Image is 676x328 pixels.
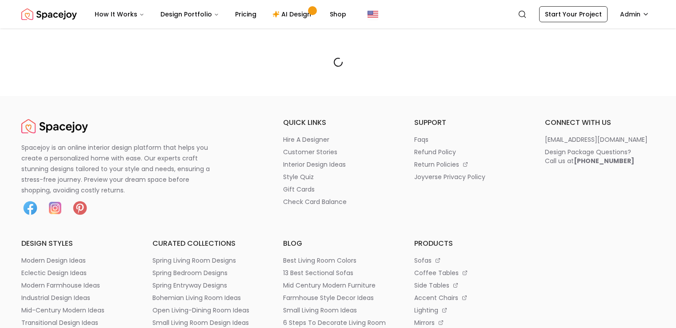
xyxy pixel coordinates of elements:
a: mid century modern furniture [283,281,393,290]
a: faqs [414,135,524,144]
a: modern farmhouse ideas [21,281,131,290]
p: [EMAIL_ADDRESS][DOMAIN_NAME] [545,135,648,144]
p: check card balance [283,197,347,206]
a: eclectic design ideas [21,268,131,277]
a: coffee tables [414,268,524,277]
nav: Main [88,5,353,23]
a: joyverse privacy policy [414,172,524,181]
a: lighting [414,306,524,315]
a: Pricing [228,5,264,23]
a: Design Package Questions?Call us at[PHONE_NUMBER] [545,148,655,165]
a: Spacejoy [21,117,88,135]
a: modern design ideas [21,256,131,265]
h6: design styles [21,238,131,249]
h6: support [414,117,524,128]
p: 13 best sectional sofas [283,268,353,277]
a: customer stories [283,148,393,156]
p: mirrors [414,318,435,327]
img: United States [368,9,378,20]
a: sofas [414,256,524,265]
button: How It Works [88,5,152,23]
a: best living room colors [283,256,393,265]
a: 13 best sectional sofas [283,268,393,277]
a: hire a designer [283,135,393,144]
p: mid-century modern ideas [21,306,104,315]
p: modern farmhouse ideas [21,281,100,290]
a: accent chairs [414,293,524,302]
p: farmhouse style decor ideas [283,293,374,302]
a: open living-dining room ideas [152,306,262,315]
button: Admin [615,6,655,22]
img: Pinterest icon [71,199,89,217]
a: refund policy [414,148,524,156]
a: 6 steps to decorate living room [283,318,393,327]
p: return policies [414,160,459,169]
img: Instagram icon [46,199,64,217]
p: 6 steps to decorate living room [283,318,386,327]
a: style quiz [283,172,393,181]
p: customer stories [283,148,337,156]
b: [PHONE_NUMBER] [574,156,634,165]
p: joyverse privacy policy [414,172,485,181]
a: spring entryway designs [152,281,262,290]
h6: quick links [283,117,393,128]
a: mid-century modern ideas [21,306,131,315]
p: coffee tables [414,268,459,277]
h6: connect with us [545,117,655,128]
a: [EMAIL_ADDRESS][DOMAIN_NAME] [545,135,655,144]
p: modern design ideas [21,256,86,265]
a: AI Design [265,5,321,23]
button: Design Portfolio [153,5,226,23]
p: accent chairs [414,293,458,302]
img: Spacejoy Logo [21,117,88,135]
a: small living room ideas [283,306,393,315]
p: small living room design ideas [152,318,249,327]
a: Start Your Project [539,6,608,22]
img: Facebook icon [21,199,39,217]
a: side tables [414,281,524,290]
a: small living room design ideas [152,318,262,327]
p: lighting [414,306,438,315]
p: best living room colors [283,256,356,265]
a: check card balance [283,197,393,206]
p: industrial design ideas [21,293,90,302]
a: transitional design ideas [21,318,131,327]
a: spring living room designs [152,256,262,265]
p: transitional design ideas [21,318,98,327]
a: return policies [414,160,524,169]
a: Shop [323,5,353,23]
h6: blog [283,238,393,249]
a: gift cards [283,185,393,194]
p: mid century modern furniture [283,281,376,290]
h6: curated collections [152,238,262,249]
p: side tables [414,281,449,290]
a: farmhouse style decor ideas [283,293,393,302]
p: open living-dining room ideas [152,306,249,315]
p: faqs [414,135,428,144]
a: mirrors [414,318,524,327]
p: spring entryway designs [152,281,227,290]
h6: products [414,238,524,249]
p: interior design ideas [283,160,346,169]
p: style quiz [283,172,314,181]
p: small living room ideas [283,306,357,315]
p: hire a designer [283,135,329,144]
a: bohemian living room ideas [152,293,262,302]
p: refund policy [414,148,456,156]
p: eclectic design ideas [21,268,87,277]
a: industrial design ideas [21,293,131,302]
p: spring living room designs [152,256,236,265]
a: spring bedroom designs [152,268,262,277]
p: bohemian living room ideas [152,293,241,302]
p: spring bedroom designs [152,268,228,277]
div: Design Package Questions? Call us at [545,148,634,165]
p: gift cards [283,185,315,194]
a: interior design ideas [283,160,393,169]
img: Spacejoy Logo [21,5,77,23]
p: Spacejoy is an online interior design platform that helps you create a personalized home with eas... [21,142,220,196]
a: Spacejoy [21,5,77,23]
p: sofas [414,256,432,265]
